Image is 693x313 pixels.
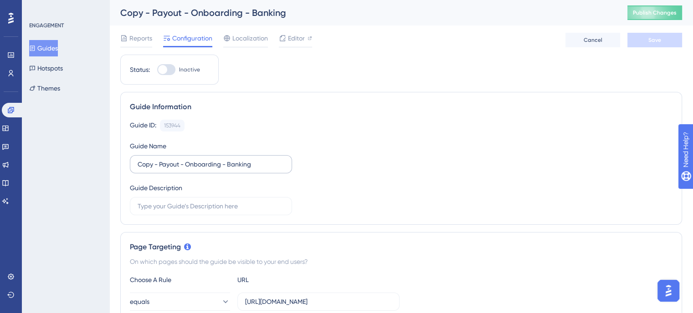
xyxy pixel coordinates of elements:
input: Type your Guide’s Name here [138,159,284,169]
span: Save [648,36,661,44]
button: equals [130,293,230,311]
button: Guides [29,40,58,56]
div: Guide ID: [130,120,156,131]
button: Hotspots [29,60,63,76]
div: On which pages should the guide be visible to your end users? [130,256,672,267]
button: Themes [29,80,60,96]
span: Inactive [179,66,200,73]
div: Copy - Payout - Onboarding - Banking [120,6,605,19]
button: Save [627,33,682,47]
button: Publish Changes [627,5,682,20]
span: Configuration [172,33,212,44]
div: Choose A Rule [130,274,230,285]
div: Guide Description [130,182,182,193]
input: yourwebsite.com/path [245,297,392,307]
div: Page Targeting [130,242,672,252]
div: Guide Name [130,141,166,151]
button: Cancel [565,33,620,47]
span: Cancel [584,36,602,44]
div: Guide Information [130,101,672,112]
span: Need Help? [21,2,57,13]
span: Localization [232,33,268,44]
iframe: UserGuiding AI Assistant Launcher [655,277,682,304]
div: URL [237,274,338,285]
span: equals [130,296,149,307]
input: Type your Guide’s Description here [138,201,284,211]
div: 153944 [164,122,180,129]
div: Status: [130,64,150,75]
span: Editor [288,33,305,44]
div: ENGAGEMENT [29,22,64,29]
span: Reports [129,33,152,44]
span: Publish Changes [633,9,677,16]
